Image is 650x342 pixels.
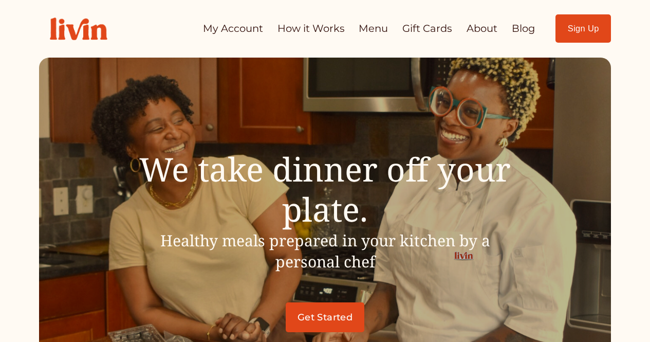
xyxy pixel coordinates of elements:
[359,19,388,39] a: Menu
[203,19,263,39] a: My Account
[286,302,365,332] a: Get Started
[160,230,490,272] span: Healthy meals prepared in your kitchen by a personal chef
[139,147,519,231] span: We take dinner off your plate.
[39,7,118,51] img: Livin
[555,14,611,43] a: Sign Up
[277,19,345,39] a: How it Works
[512,19,535,39] a: Blog
[402,19,452,39] a: Gift Cards
[467,19,497,39] a: About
